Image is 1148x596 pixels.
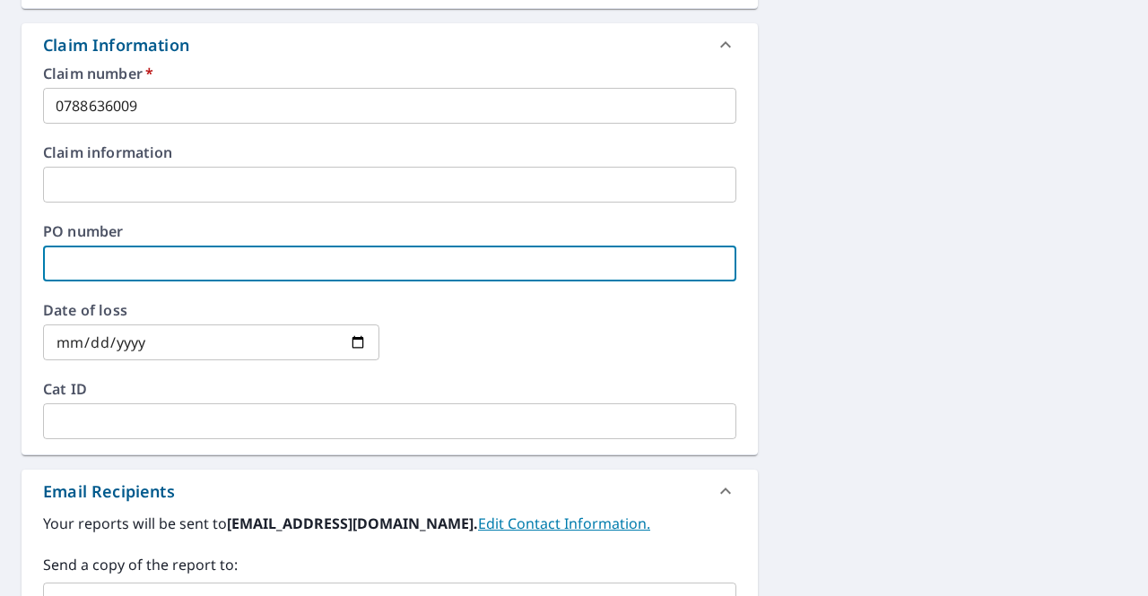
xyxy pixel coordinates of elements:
[43,145,736,160] label: Claim information
[43,479,175,504] div: Email Recipients
[43,382,736,396] label: Cat ID
[22,470,758,513] div: Email Recipients
[43,303,379,317] label: Date of loss
[43,554,736,575] label: Send a copy of the report to:
[43,66,736,81] label: Claim number
[43,33,189,57] div: Claim Information
[43,513,736,534] label: Your reports will be sent to
[43,224,736,238] label: PO number
[22,23,758,66] div: Claim Information
[227,514,478,533] b: [EMAIL_ADDRESS][DOMAIN_NAME].
[478,514,650,533] a: EditContactInfo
